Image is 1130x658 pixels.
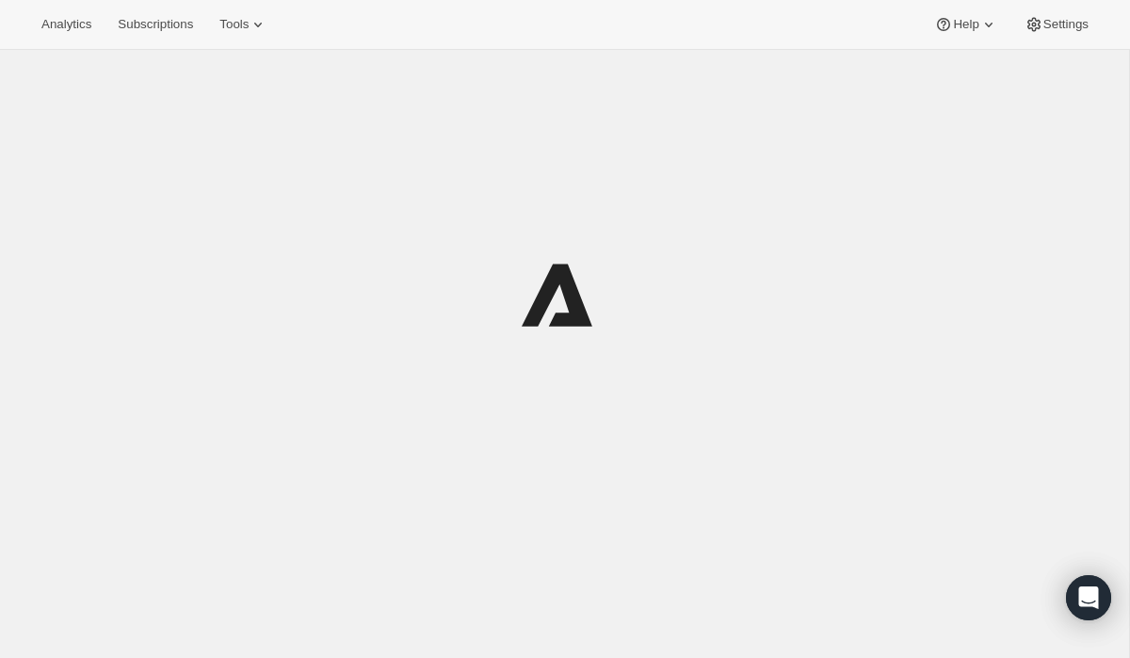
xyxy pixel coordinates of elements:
button: Tools [208,11,279,38]
button: Subscriptions [106,11,204,38]
div: Open Intercom Messenger [1066,575,1111,620]
button: Analytics [30,11,103,38]
span: Settings [1043,17,1089,32]
span: Tools [219,17,249,32]
span: Help [953,17,978,32]
button: Help [923,11,1009,38]
span: Analytics [41,17,91,32]
span: Subscriptions [118,17,193,32]
button: Settings [1013,11,1100,38]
